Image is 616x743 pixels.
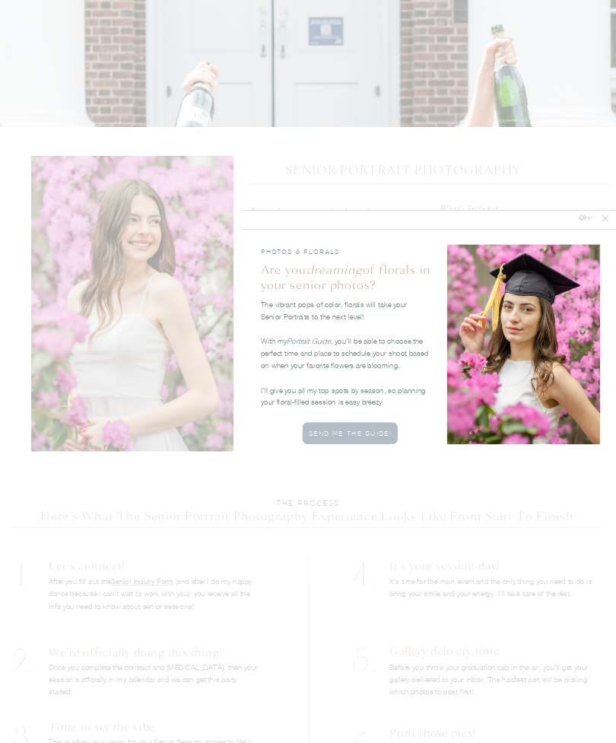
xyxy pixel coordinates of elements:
p: Consider me your bestie who goes along with all your wild and crazy ideas, making you feel like y... [250,203,416,321]
p: After you fill out the (and after I do my happy dance because I can’t wait to work with you), you... [49,576,262,611]
h2: Are you of florals in your senior photos? [261,263,433,287]
h2: senior Portrait photography [285,161,556,181]
a: send me the guide! [303,429,398,439]
p: 1. [12,547,38,599]
p: 4. [352,547,378,599]
p: We’re officially doing this thing! [49,645,294,656]
i: Portrait Guide [287,337,330,345]
p: It's time for the main event and the only thing you need to do is bring your smile and your energ... [389,576,602,611]
h3: The process [250,498,365,508]
p: It’s your session day! [389,558,602,569]
i: dreaming [306,262,363,278]
p: Time to set the vibe [49,720,262,731]
a: Senior Inquiry Form [111,577,173,586]
p: Once you complete the contract and [MEDICAL_DATA], then your session’s officially in my calendar ... [49,662,262,697]
p: The vibrant pops of color, florals will take your Senior Portraits to the next level! With my , y... [261,299,429,406]
p: 5. [352,632,378,684]
p: Before you throw your graduation cap in the air, you’ll get your gallery delivered to your inbox.... [389,662,602,697]
nav: Close [570,214,600,224]
p: 2. [12,632,38,684]
h2: Here’s what the senior portrait photography experience looks like from start to finish: [18,508,599,519]
p: What's Included: [440,203,563,214]
h3: photos & florals [261,247,426,257]
p: Print those pics! [389,726,602,737]
p: Gallery delivery time [389,644,602,655]
p: Let's connect! [49,558,262,569]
